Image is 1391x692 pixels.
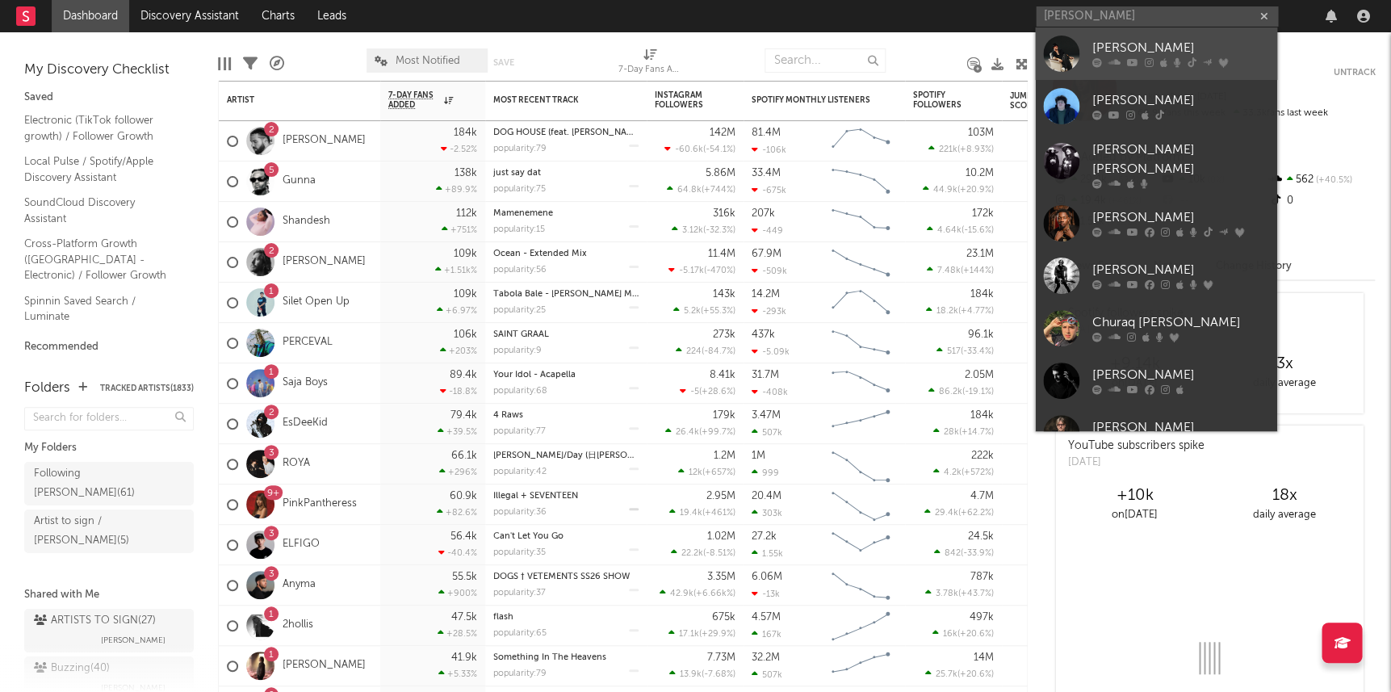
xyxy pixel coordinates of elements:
[283,619,313,632] a: 2hollis
[1010,253,1075,272] div: 61.7
[752,410,781,421] div: 3.47M
[24,61,194,80] div: My Discovery Checklist
[437,507,477,518] div: +82.6 %
[933,186,957,195] span: 44.9k
[970,491,994,501] div: 4.7M
[283,336,333,350] a: PERCEVAL
[968,128,994,138] div: 103M
[283,174,316,188] a: Gunna
[928,144,994,154] div: ( )
[939,388,962,396] span: 86.2k
[1010,91,1050,111] div: Jump Score
[493,451,669,460] a: [PERSON_NAME]/Day (日[PERSON_NAME])
[706,491,735,501] div: 2.95M
[438,628,477,639] div: +28.5 %
[24,407,194,430] input: Search for folders...
[704,186,733,195] span: +744 %
[283,134,366,148] a: [PERSON_NAME]
[752,346,790,357] div: -5.09k
[493,492,578,501] a: Illegal + SEVENTEEN
[493,128,639,137] div: DOG HOUSE (feat. Julia Wolf & Yeat)
[705,509,733,518] span: +461 %
[493,629,547,638] div: popularity: 65
[493,209,553,218] a: Mamenemene
[1010,333,1075,353] div: 75.1
[1091,261,1269,280] div: [PERSON_NAME]
[705,468,733,477] span: +657 %
[965,388,991,396] span: -19.1 %
[1010,616,1075,635] div: 82.2
[669,507,735,518] div: ( )
[451,612,477,623] div: 47.5k
[684,307,701,316] span: 5.2k
[966,249,994,259] div: 23.1M
[824,484,897,525] svg: Chart title
[924,507,994,518] div: ( )
[454,289,477,300] div: 109k
[1035,80,1277,132] a: [PERSON_NAME]
[452,572,477,582] div: 55.5k
[493,532,564,541] a: Can't Let You Go
[933,467,994,477] div: ( )
[667,184,735,195] div: ( )
[677,186,702,195] span: 64.8k
[752,95,873,105] div: Spotify Monthly Listeners
[1068,455,1204,471] div: [DATE]
[752,531,777,542] div: 27.2k
[686,347,702,356] span: 224
[679,630,699,639] span: 17.1k
[927,265,994,275] div: ( )
[1035,407,1277,459] a: [PERSON_NAME]
[493,468,547,476] div: popularity: 42
[824,525,897,565] svg: Chart title
[960,186,991,195] span: +20.9 %
[970,572,994,582] div: 787k
[928,386,994,396] div: ( )
[945,549,961,558] span: 842
[283,578,316,592] a: Anyma
[618,40,683,87] div: 7-Day Fans Added (7-Day Fans Added)
[934,547,994,558] div: ( )
[439,467,477,477] div: +296 %
[824,283,897,323] svg: Chart title
[283,376,328,390] a: Saja Boys
[676,428,699,437] span: 26.4k
[926,305,994,316] div: ( )
[966,168,994,178] div: 10.2M
[24,235,178,284] a: Cross-Platform Growth ([GEOGRAPHIC_DATA] - Electronic) / Follower Growth
[493,371,639,380] div: Your Idol - Acapella
[1091,91,1269,111] div: [PERSON_NAME]
[963,266,991,275] span: +144 %
[1010,132,1075,151] div: 50.5
[708,249,735,259] div: 11.4M
[702,428,733,437] span: +99.7 %
[752,266,787,276] div: -509k
[960,145,991,154] span: +8.93 %
[1010,576,1075,595] div: 69.2
[824,323,897,363] svg: Chart title
[824,242,897,283] svg: Chart title
[1035,302,1277,354] a: Churaq [PERSON_NAME]
[702,388,733,396] span: +28.6 %
[493,548,546,557] div: popularity: 35
[493,572,630,581] a: DOGS † VETEMENTS SS26 SHOW
[1060,505,1209,525] div: on [DATE]
[752,387,788,397] div: -408k
[752,572,782,582] div: 6.06M
[713,329,735,340] div: 273k
[680,386,735,396] div: ( )
[752,589,780,599] div: -13k
[947,347,961,356] span: 517
[752,548,783,559] div: 1.55k
[680,509,702,518] span: 19.4k
[672,224,735,235] div: ( )
[712,612,735,623] div: 675k
[1010,495,1075,514] div: 74.7
[752,128,781,138] div: 81.4M
[493,209,639,218] div: Mamenemene
[34,512,148,551] div: Artist to sign / [PERSON_NAME] ( 5 )
[939,145,957,154] span: 221k
[673,305,735,316] div: ( )
[936,307,958,316] span: 18.2k
[678,467,735,477] div: ( )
